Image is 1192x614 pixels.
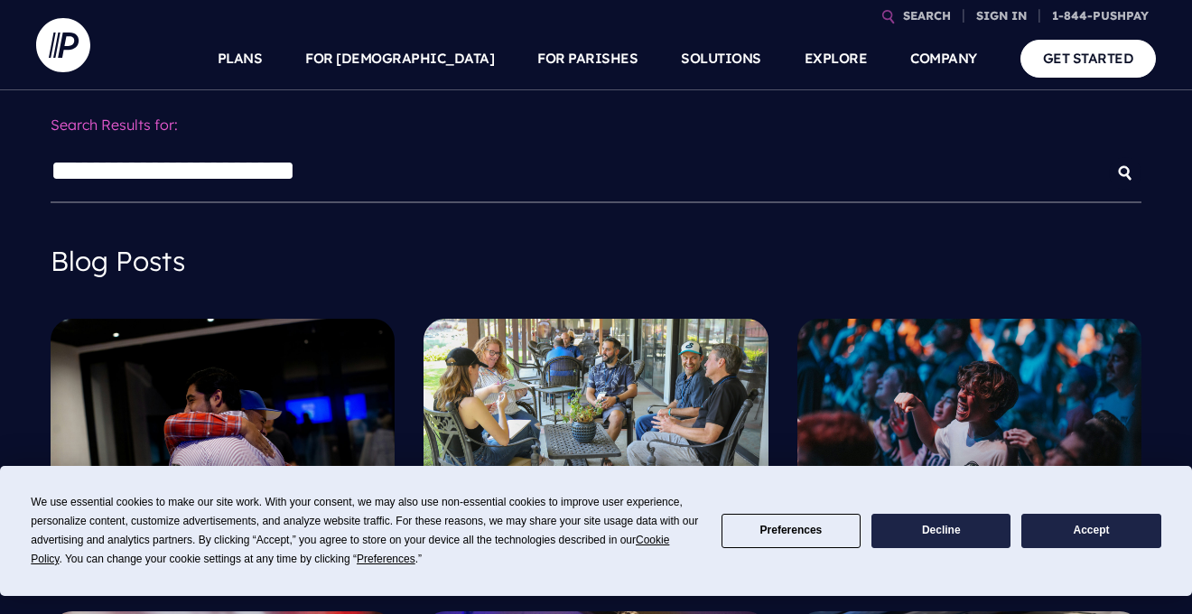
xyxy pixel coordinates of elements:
button: Preferences [722,514,861,549]
a: EXPLORE [805,27,868,90]
a: COMPANY [910,27,977,90]
a: PLANS [218,27,263,90]
button: Decline [871,514,1010,549]
p: Search Results for: [51,105,1141,145]
div: We use essential cookies to make our site work. With your consent, we may also use non-essential ... [31,493,699,569]
a: FOR PARISHES [537,27,638,90]
a: SOLUTIONS [681,27,761,90]
h4: Blog Posts [51,232,1141,290]
a: GET STARTED [1020,40,1157,77]
button: Accept [1021,514,1160,549]
span: Preferences [357,553,415,565]
a: FOR [DEMOGRAPHIC_DATA] [305,27,494,90]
